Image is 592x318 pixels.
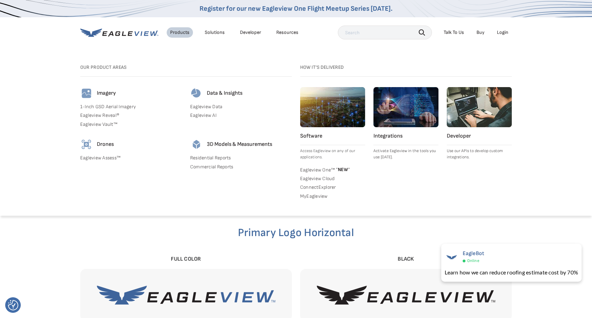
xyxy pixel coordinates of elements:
[338,26,432,39] input: Search
[477,29,484,36] a: Buy
[8,300,18,310] button: Consent Preferences
[300,184,365,190] a: ConnectExplorer
[335,167,350,172] span: NEW
[80,112,182,119] a: Eagleview Reveal®
[373,87,438,127] img: integrations.webp
[373,133,438,140] h4: Integrations
[300,87,365,127] img: software.webp
[447,133,512,140] h4: Developer
[300,148,365,160] p: Access Eagleview on any of our applications.
[80,121,182,128] a: Eagleview Vault™
[463,250,484,257] span: EagleBot
[373,148,438,160] p: Activate Eagleview in the tools you use [DATE].
[205,29,225,36] div: Solutions
[445,250,459,264] img: EagleBot
[190,104,292,110] a: Eagleview Data
[317,286,495,305] img: EagleView-Black.svg
[447,148,512,160] p: Use our APIs to develop custom integrations.
[97,286,275,305] img: EagleView-Full-Color.svg
[444,29,464,36] div: Talk To Us
[207,141,272,148] h4: 3D Models & Measurements
[300,193,365,199] a: MyEagleview
[300,64,512,71] h3: How it's Delivered
[190,164,292,170] a: Commercial Reports
[80,87,93,100] img: imagery-icon.svg
[80,155,182,161] a: Eagleview Assess™
[300,133,365,140] h4: Software
[497,29,508,36] div: Login
[97,90,116,97] h4: Imagery
[97,141,114,148] h4: Drones
[80,255,292,263] div: Full Color
[373,87,438,160] a: Integrations Activate Eagleview in the tools you use [DATE].
[80,64,292,71] h3: Our Product Areas
[170,29,189,36] div: Products
[8,300,18,310] img: Revisit consent button
[80,227,512,238] h2: Primary Logo Horizontal
[190,87,203,100] img: data-icon.svg
[80,104,182,110] a: 1-Inch GSD Aerial Imagery
[300,176,365,182] a: Eagleview Cloud
[190,155,292,161] a: Residential Reports
[445,268,578,277] div: Learn how we can reduce roofing estimate cost by 70%
[447,87,512,127] img: developer.webp
[300,166,365,173] a: Eagleview One™ *NEW*
[300,255,512,263] div: Black
[276,29,298,36] div: Resources
[190,112,292,119] a: Eagleview AI
[200,4,392,13] a: Register for our new Eagleview One Flight Meetup Series [DATE].
[447,87,512,160] a: Developer Use our APIs to develop custom integrations.
[80,138,93,151] img: drones-icon.svg
[240,29,261,36] a: Developer
[190,138,203,151] img: 3d-models-icon.svg
[467,258,479,263] span: Online
[207,90,242,97] h4: Data & Insights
